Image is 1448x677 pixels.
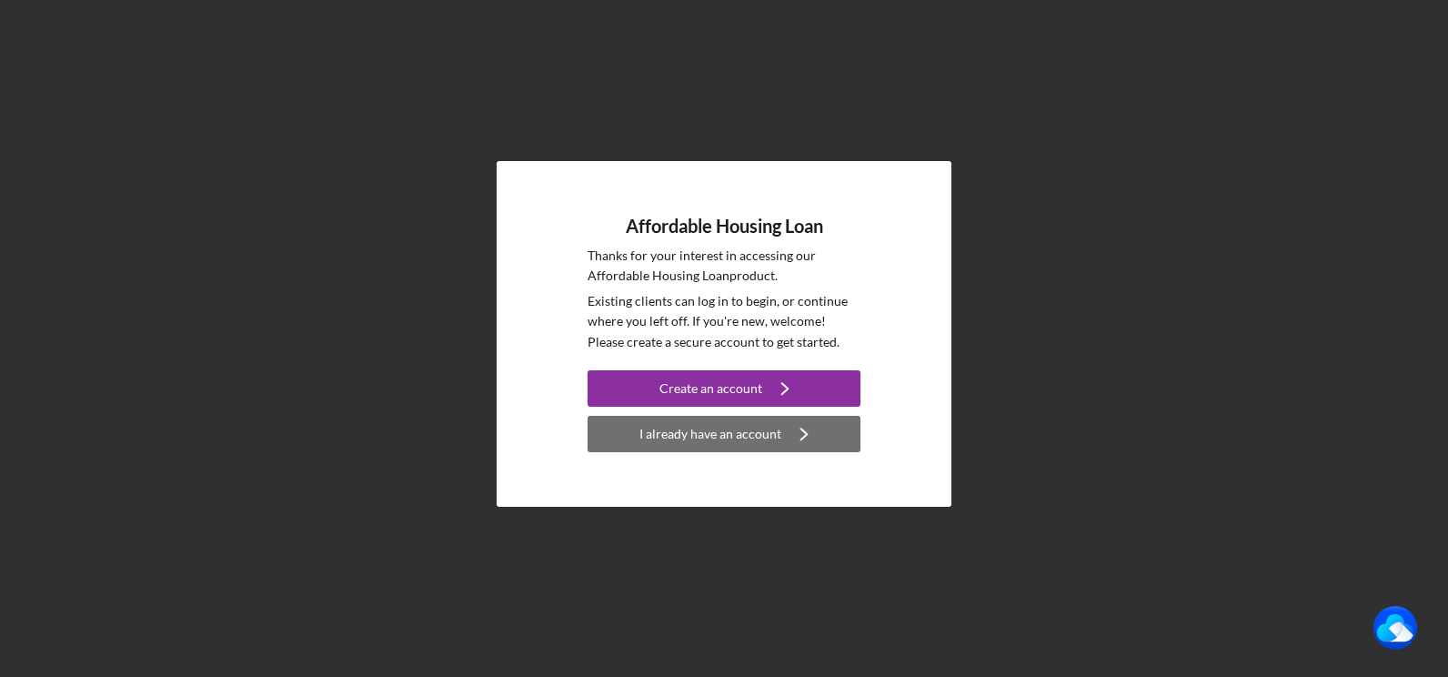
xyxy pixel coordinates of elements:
a: Create an account [588,370,860,411]
p: Thanks for your interest in accessing our Affordable Housing Loan product. [588,246,860,287]
button: I already have an account [588,416,860,452]
div: I already have an account [639,416,781,452]
div: Create an account [659,370,762,407]
h4: Affordable Housing Loan [626,216,823,237]
button: Create an account [588,370,860,407]
p: Existing clients can log in to begin, or continue where you left off. If you're new, welcome! Ple... [588,291,860,352]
